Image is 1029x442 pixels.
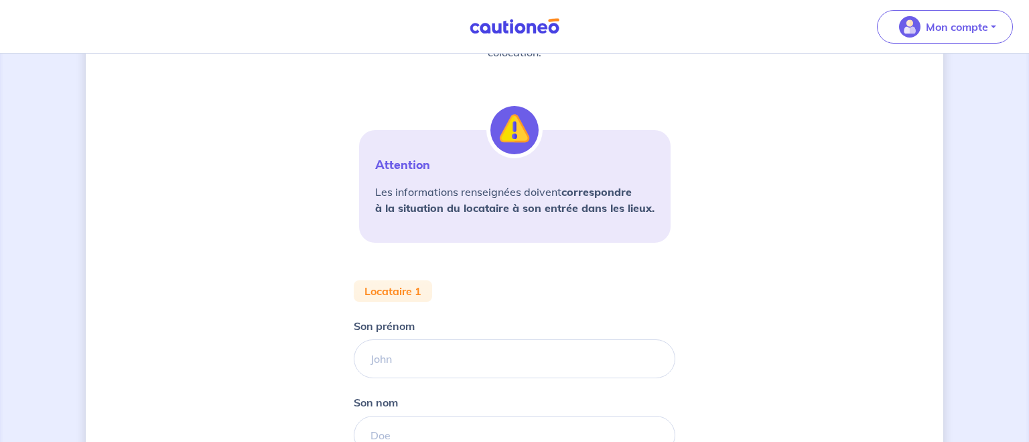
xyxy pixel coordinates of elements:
[877,10,1013,44] button: illu_account_valid_menu.svgMon compte
[926,19,988,35] p: Mon compte
[899,16,920,38] img: illu_account_valid_menu.svg
[375,156,430,174] strong: Attention
[464,18,565,35] img: Cautioneo
[354,318,415,334] p: Son prénom
[490,106,539,154] img: illu_alert.svg
[375,184,655,216] p: Les informations renseignées doivent
[354,394,398,410] p: Son nom
[354,280,432,302] div: Locataire 1
[354,339,675,378] input: John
